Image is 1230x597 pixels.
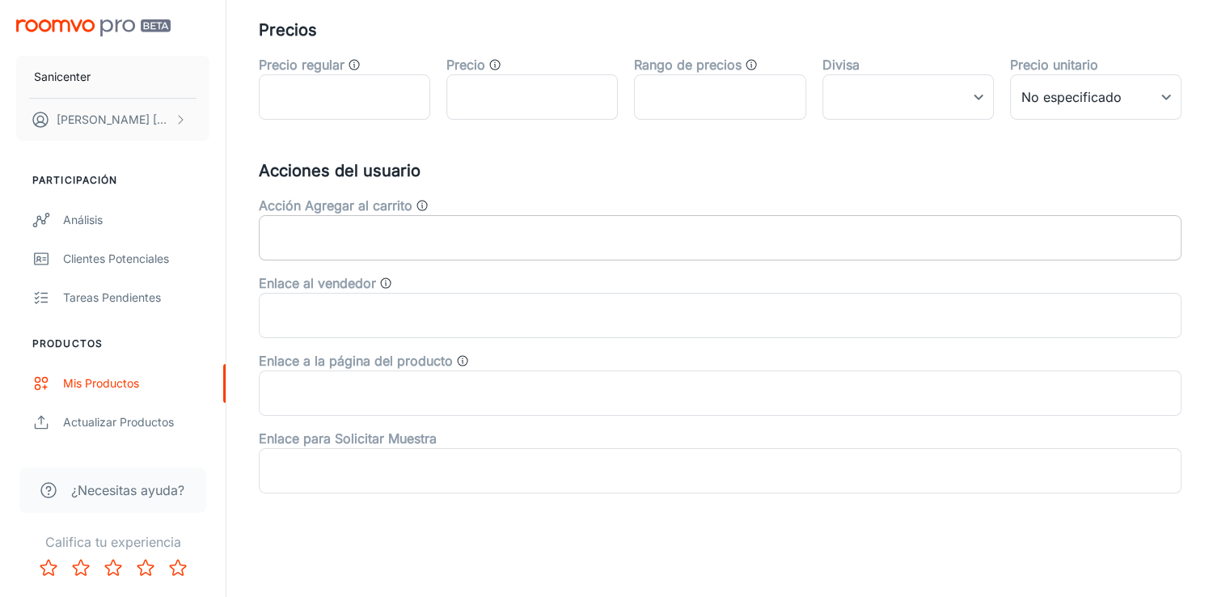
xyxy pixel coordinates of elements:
label: Enlace para Solicitar Muestra [259,429,437,448]
label: Divisa [822,55,860,74]
p: Sanicenter [34,68,91,86]
svg: El enlace al que dirige al cliente cuando hace clic en buscar un vendedor o tienda. [379,277,392,290]
svg: El precio actual del producto. [488,58,501,71]
button: [PERSON_NAME] [PERSON_NAME] [16,99,209,141]
svg: URL del producto actual [456,354,469,367]
button: Rate 3 star [97,552,129,584]
button: Rate 2 star [65,552,97,584]
label: Precio regular [259,55,344,74]
h5: Acciones del usuario [259,159,1198,183]
button: Sanicenter [16,56,209,98]
label: Precio [446,55,485,74]
svg: (p. ej., 100 $ - 200 $) [745,58,758,71]
p: [PERSON_NAME] [PERSON_NAME] [57,111,171,129]
svg: Un precio tachado [348,58,361,71]
button: Rate 4 star [129,552,162,584]
label: Enlace a la página del producto [259,351,453,370]
span: ¿Necesitas ayuda? [71,481,184,500]
p: Califica tu experiencia [13,532,213,552]
div: Clientes potenciales [63,250,209,268]
label: Rango de precios [634,55,742,74]
label: Precio unitario [1010,55,1098,74]
div: Tareas pendientes [63,289,209,307]
svg: Una acción a realizar cuando el usuario hace clic en un botón para agregar al carrito [416,199,429,212]
label: Enlace al vendedor [259,273,376,293]
h5: Precios [259,18,1198,42]
div: No especificado [1010,74,1181,120]
button: Rate 5 star [162,552,194,584]
button: Rate 1 star [32,552,65,584]
img: Roomvo PRO Beta [16,19,171,36]
div: Mis productos [63,375,209,392]
label: Acción Agregar al carrito [259,196,412,215]
div: Actualizar productos [63,413,209,431]
div: Análisis [63,211,209,229]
